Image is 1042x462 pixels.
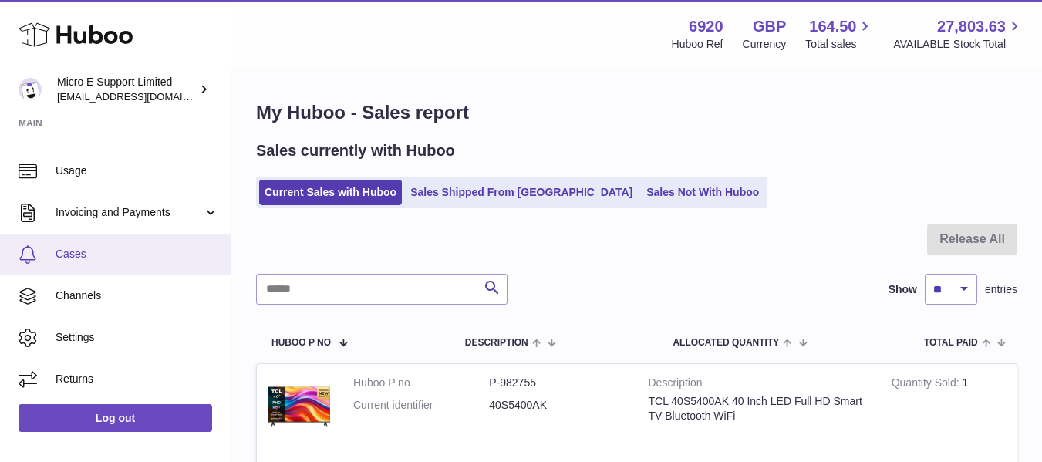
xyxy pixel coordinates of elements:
span: Channels [56,288,219,303]
h1: My Huboo - Sales report [256,100,1017,125]
span: Description [465,338,528,348]
div: TCL 40S5400AK 40 Inch LED Full HD Smart TV Bluetooth WiFi [649,394,868,423]
span: Settings [56,330,219,345]
span: AVAILABLE Stock Total [893,37,1023,52]
img: $_57.JPG [268,376,330,437]
strong: 6920 [689,16,723,37]
label: Show [889,282,917,297]
span: Cases [56,247,219,261]
a: 27,803.63 AVAILABLE Stock Total [893,16,1023,52]
dd: 40S5400AK [489,398,625,413]
div: Huboo Ref [672,37,723,52]
h2: Sales currently with Huboo [256,140,455,161]
a: 164.50 Total sales [805,16,874,52]
span: Huboo P no [271,338,331,348]
img: contact@micropcsupport.com [19,78,42,101]
dd: P-982755 [489,376,625,390]
td: 1 [880,364,1017,453]
span: entries [985,282,1017,297]
div: Currency [743,37,787,52]
a: Sales Not With Huboo [641,180,764,205]
span: 164.50 [809,16,856,37]
span: Usage [56,164,219,178]
span: Total sales [805,37,874,52]
strong: Quantity Sold [892,376,963,393]
a: Log out [19,404,212,432]
span: Returns [56,372,219,386]
div: Micro E Support Limited [57,75,196,104]
strong: Description [649,376,868,394]
a: Current Sales with Huboo [259,180,402,205]
span: 27,803.63 [937,16,1006,37]
dt: Current identifier [353,398,489,413]
dt: Huboo P no [353,376,489,390]
span: Invoicing and Payments [56,205,203,220]
span: [EMAIL_ADDRESS][DOMAIN_NAME] [57,90,227,103]
span: Total paid [924,338,978,348]
span: ALLOCATED Quantity [673,338,779,348]
a: Sales Shipped From [GEOGRAPHIC_DATA] [405,180,638,205]
strong: GBP [753,16,786,37]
